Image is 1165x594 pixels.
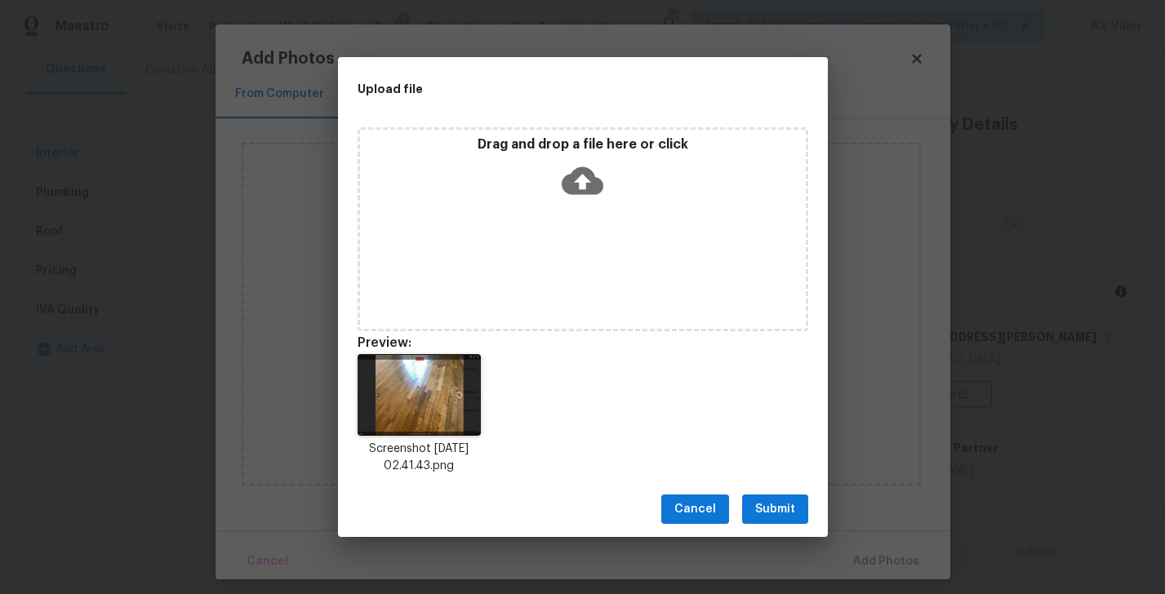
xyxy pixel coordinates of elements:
[755,499,795,520] span: Submit
[358,354,482,436] img: zefCrF4XjXUqQAAAABJRU5ErkJggg==
[358,441,482,475] p: Screenshot [DATE] 02.41.43.png
[360,136,806,153] p: Drag and drop a file here or click
[358,80,735,98] h2: Upload file
[674,499,716,520] span: Cancel
[742,494,808,525] button: Submit
[661,494,729,525] button: Cancel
